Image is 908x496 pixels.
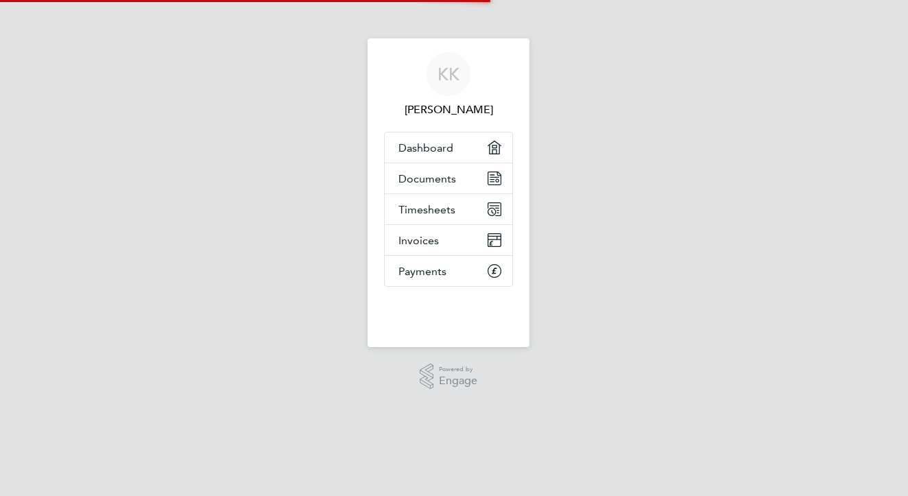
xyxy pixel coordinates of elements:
a: Payments [385,256,512,286]
span: Dashboard [398,141,453,154]
span: Powered by [439,364,477,375]
a: Invoices [385,225,512,255]
a: Dashboard [385,132,512,163]
span: KK [438,65,459,83]
span: Engage [439,375,477,387]
span: Timesheets [398,203,455,216]
a: Go to home page [384,300,513,322]
a: KK[PERSON_NAME] [384,52,513,118]
a: Timesheets [385,194,512,224]
a: Documents [385,163,512,193]
span: Documents [398,172,456,185]
span: Invoices [398,234,439,247]
span: Payments [398,265,446,278]
a: Powered byEngage [420,364,478,390]
nav: Main navigation [368,38,529,347]
img: fastbook-logo-retina.png [385,300,513,322]
span: Kazim Kaya [384,102,513,118]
